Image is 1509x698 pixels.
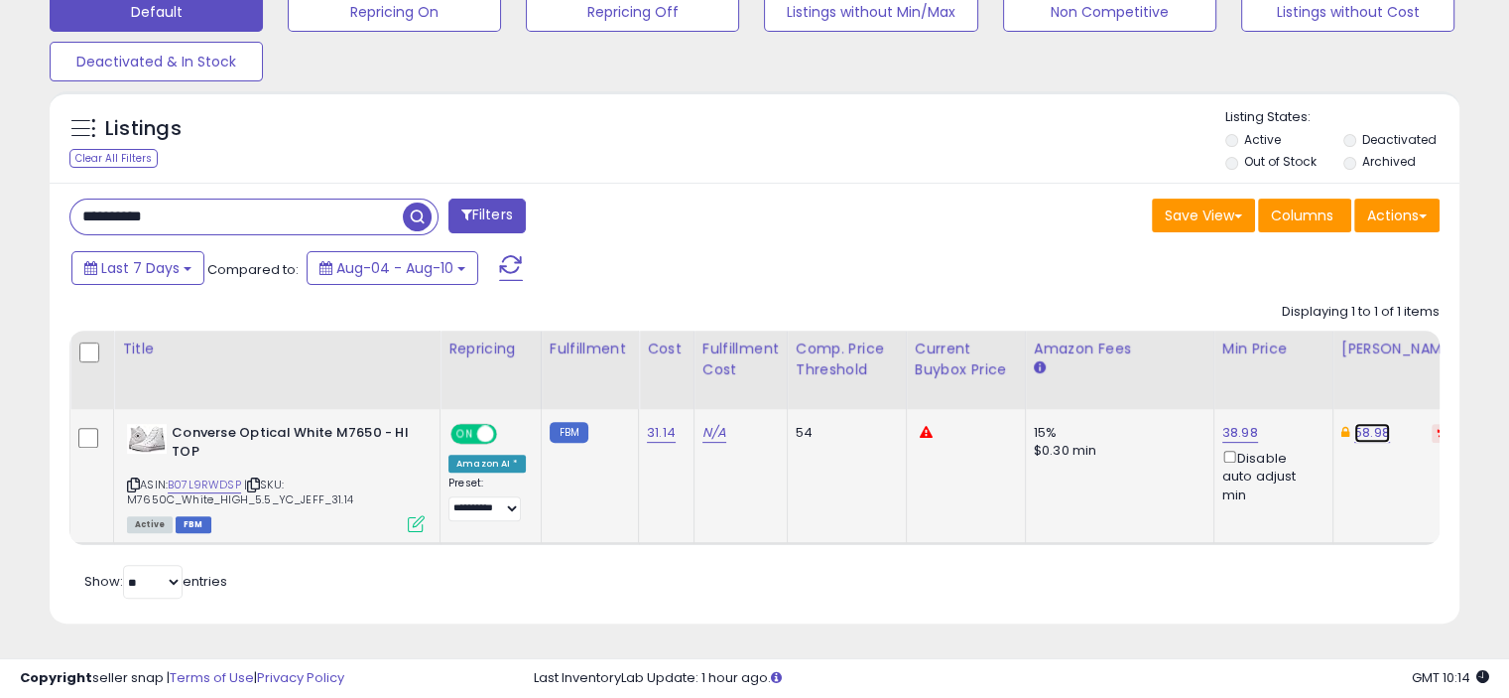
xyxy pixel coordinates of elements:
[452,426,477,443] span: ON
[1222,447,1318,504] div: Disable auto adjust min
[257,668,344,687] a: Privacy Policy
[448,339,533,359] div: Repricing
[448,455,526,473] div: Amazon AI *
[1152,199,1255,232] button: Save View
[448,199,526,233] button: Filters
[1354,423,1390,443] a: 58.98
[71,251,204,285] button: Last 7 Days
[101,258,180,278] span: Last 7 Days
[20,669,344,688] div: seller snap | |
[1225,108,1459,127] p: Listing States:
[796,339,898,380] div: Comp. Price Threshold
[170,668,254,687] a: Terms of Use
[20,668,92,687] strong: Copyright
[647,423,676,443] a: 31.14
[1034,442,1198,460] div: $0.30 min
[647,339,686,359] div: Cost
[702,339,779,380] div: Fulfillment Cost
[1034,359,1046,377] small: Amazon Fees.
[122,339,432,359] div: Title
[494,426,526,443] span: OFF
[1244,153,1317,170] label: Out of Stock
[207,260,299,279] span: Compared to:
[1282,303,1440,322] div: Displaying 1 to 1 of 1 items
[1034,339,1205,359] div: Amazon Fees
[127,516,173,533] span: All listings currently available for purchase on Amazon
[127,477,353,506] span: | SKU: M7650C_White_HIGH_5.5_YC_JEFF_31.14
[1412,668,1489,687] span: 2025-08-18 10:14 GMT
[550,339,630,359] div: Fulfillment
[105,115,182,143] h5: Listings
[84,572,227,591] span: Show: entries
[448,477,526,521] div: Preset:
[172,424,413,466] b: Converse Optical White M7650 - HI TOP
[50,42,263,81] button: Deactivated & In Stock
[1271,206,1333,225] span: Columns
[176,516,211,533] span: FBM
[1361,153,1415,170] label: Archived
[702,423,726,443] a: N/A
[1244,131,1281,148] label: Active
[336,258,453,278] span: Aug-04 - Aug-10
[307,251,478,285] button: Aug-04 - Aug-10
[550,422,588,443] small: FBM
[1222,339,1324,359] div: Min Price
[127,424,425,530] div: ASIN:
[1361,131,1436,148] label: Deactivated
[534,669,1489,688] div: Last InventoryLab Update: 1 hour ago.
[69,149,158,168] div: Clear All Filters
[168,477,241,493] a: B07L9RWDSP
[1034,424,1198,442] div: 15%
[796,424,891,442] div: 54
[1222,423,1258,443] a: 38.98
[127,424,167,454] img: 41wF-ftgZXL._SL40_.jpg
[1354,199,1440,232] button: Actions
[1341,339,1459,359] div: [PERSON_NAME]
[915,339,1017,380] div: Current Buybox Price
[1258,199,1351,232] button: Columns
